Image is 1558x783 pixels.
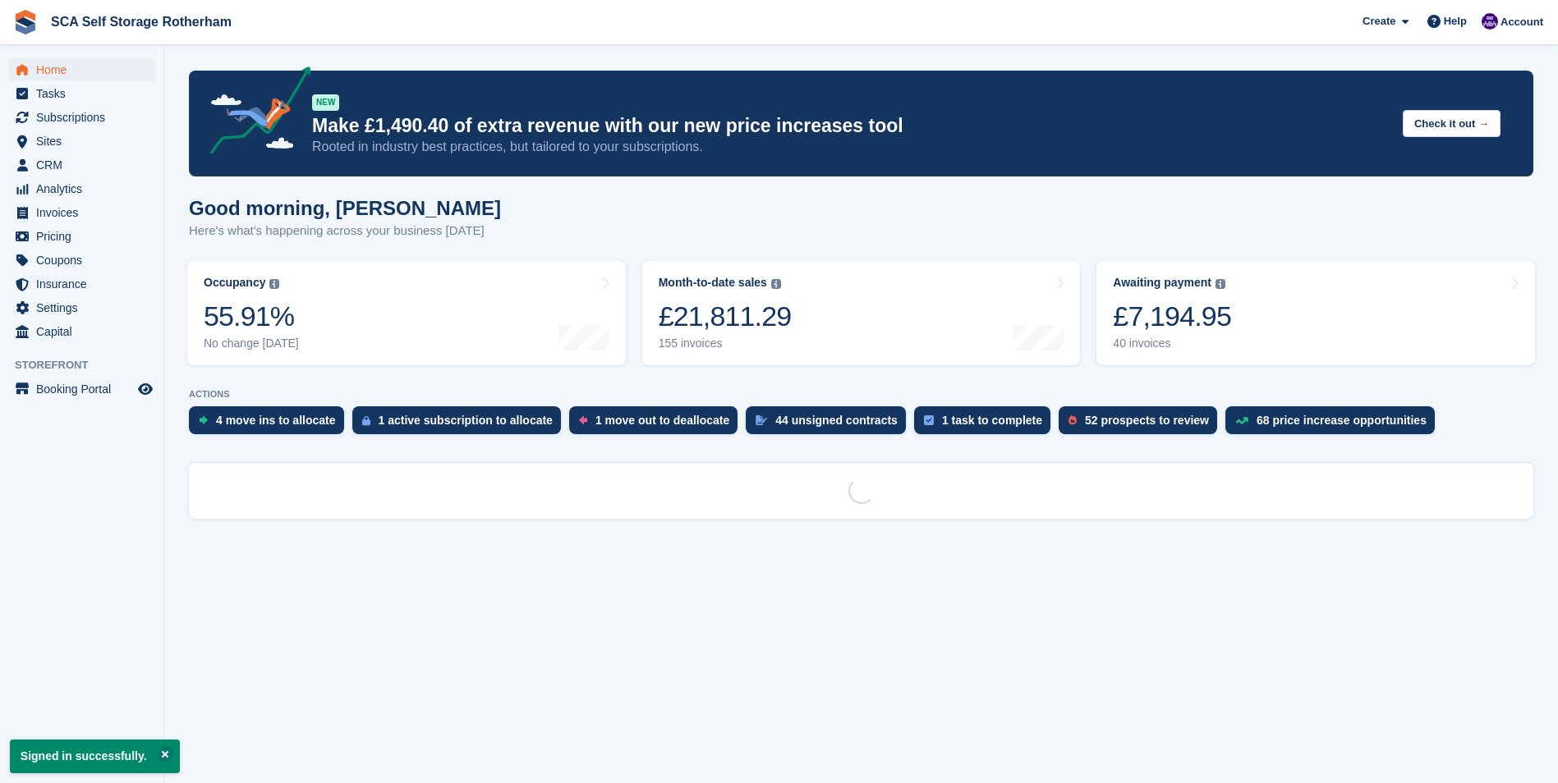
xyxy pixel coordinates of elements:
div: Month-to-date sales [659,276,767,290]
a: menu [8,82,155,105]
span: Create [1363,13,1395,30]
span: Analytics [36,177,135,200]
a: menu [8,272,155,295]
span: Insurance [36,272,135,295]
a: 52 prospects to review [1059,406,1225,442]
p: Here's what's happening across your business [DATE] [189,222,501,240]
a: menu [8,378,155,401]
span: CRM [36,153,135,176]
img: move_ins_to_allocate_icon-fdf77a2bb77ea45bf5b3d319d69a93e2d87916cf1d5bf7949dd705db3b84f3ca.svg [199,415,208,425]
div: 52 prospects to review [1085,414,1209,427]
a: 68 price increase opportunities [1225,406,1443,442]
span: Settings [36,296,135,319]
div: 1 task to complete [942,414,1042,427]
a: 1 task to complete [914,406,1059,442]
img: price-adjustments-announcement-icon-8257ccfd72463d97f412b2fc003d46551f7dbcb40ab6d574587a9cd5c0d94... [196,66,311,160]
div: NEW [312,94,339,111]
img: prospect-51fa495bee0391a8d652442698ab0144808aea92771e9ea1ae160a38d050c398.svg [1069,415,1077,425]
img: Kelly Neesham [1482,13,1498,30]
span: Sites [36,130,135,153]
div: Awaiting payment [1113,276,1211,290]
span: Help [1444,13,1467,30]
a: menu [8,130,155,153]
img: move_outs_to_deallocate_icon-f764333ba52eb49d3ac5e1228854f67142a1ed5810a6f6cc68b1a99e826820c5.svg [579,415,587,425]
a: menu [8,201,155,224]
p: Rooted in industry best practices, but tailored to your subscriptions. [312,138,1390,156]
a: menu [8,225,155,248]
div: 68 price increase opportunities [1257,414,1427,427]
div: 4 move ins to allocate [216,414,336,427]
img: active_subscription_to_allocate_icon-d502201f5373d7db506a760aba3b589e785aa758c864c3986d89f69b8ff3... [362,415,370,426]
img: icon-info-grey-7440780725fd019a000dd9b08b2336e03edf1995a4989e88bcd33f0948082b44.svg [771,279,781,289]
span: Home [36,58,135,81]
img: task-75834270c22a3079a89374b754ae025e5fb1db73e45f91037f5363f120a921f8.svg [924,415,934,425]
p: ACTIONS [189,389,1533,400]
span: Invoices [36,201,135,224]
a: menu [8,58,155,81]
a: 44 unsigned contracts [746,406,914,442]
a: Month-to-date sales £21,811.29 155 invoices [642,261,1081,365]
a: menu [8,177,155,200]
a: menu [8,153,155,176]
div: No change [DATE] [204,337,299,350]
p: Signed in successfully. [10,739,180,773]
div: 1 move out to deallocate [595,414,729,427]
span: Capital [36,320,135,343]
div: 155 invoices [659,337,792,350]
span: Pricing [36,225,135,248]
a: menu [8,320,155,343]
span: Subscriptions [36,106,135,129]
div: 1 active subscription to allocate [379,414,553,427]
a: menu [8,249,155,272]
span: Tasks [36,82,135,105]
a: 1 active subscription to allocate [352,406,569,442]
a: Preview store [136,379,155,399]
img: icon-info-grey-7440780725fd019a000dd9b08b2336e03edf1995a4989e88bcd33f0948082b44.svg [1216,279,1225,289]
div: 55.91% [204,300,299,333]
div: 44 unsigned contracts [775,414,898,427]
a: Awaiting payment £7,194.95 40 invoices [1096,261,1535,365]
img: icon-info-grey-7440780725fd019a000dd9b08b2336e03edf1995a4989e88bcd33f0948082b44.svg [269,279,279,289]
a: SCA Self Storage Rotherham [44,8,238,35]
img: price_increase_opportunities-93ffe204e8149a01c8c9dc8f82e8f89637d9d84a8eef4429ea346261dce0b2c0.svg [1235,417,1248,424]
div: 40 invoices [1113,337,1231,350]
div: £21,811.29 [659,300,792,333]
span: Account [1501,14,1543,30]
a: menu [8,106,155,129]
span: Storefront [15,357,163,373]
a: 1 move out to deallocate [569,406,746,442]
p: Make £1,490.40 of extra revenue with our new price increases tool [312,114,1390,138]
img: stora-icon-8386f47178a22dfd0bd8f6a31ec36ba5ce8667c1dd55bd0f319d3a0aa187defe.svg [13,10,38,34]
button: Check it out → [1403,110,1501,137]
a: Occupancy 55.91% No change [DATE] [187,261,626,365]
span: Booking Portal [36,378,135,401]
div: £7,194.95 [1113,300,1231,333]
div: Occupancy [204,276,265,290]
img: contract_signature_icon-13c848040528278c33f63329250d36e43548de30e8caae1d1a13099fd9432cc5.svg [756,415,767,425]
h1: Good morning, [PERSON_NAME] [189,197,501,219]
span: Coupons [36,249,135,272]
a: menu [8,296,155,319]
a: 4 move ins to allocate [189,406,352,442]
